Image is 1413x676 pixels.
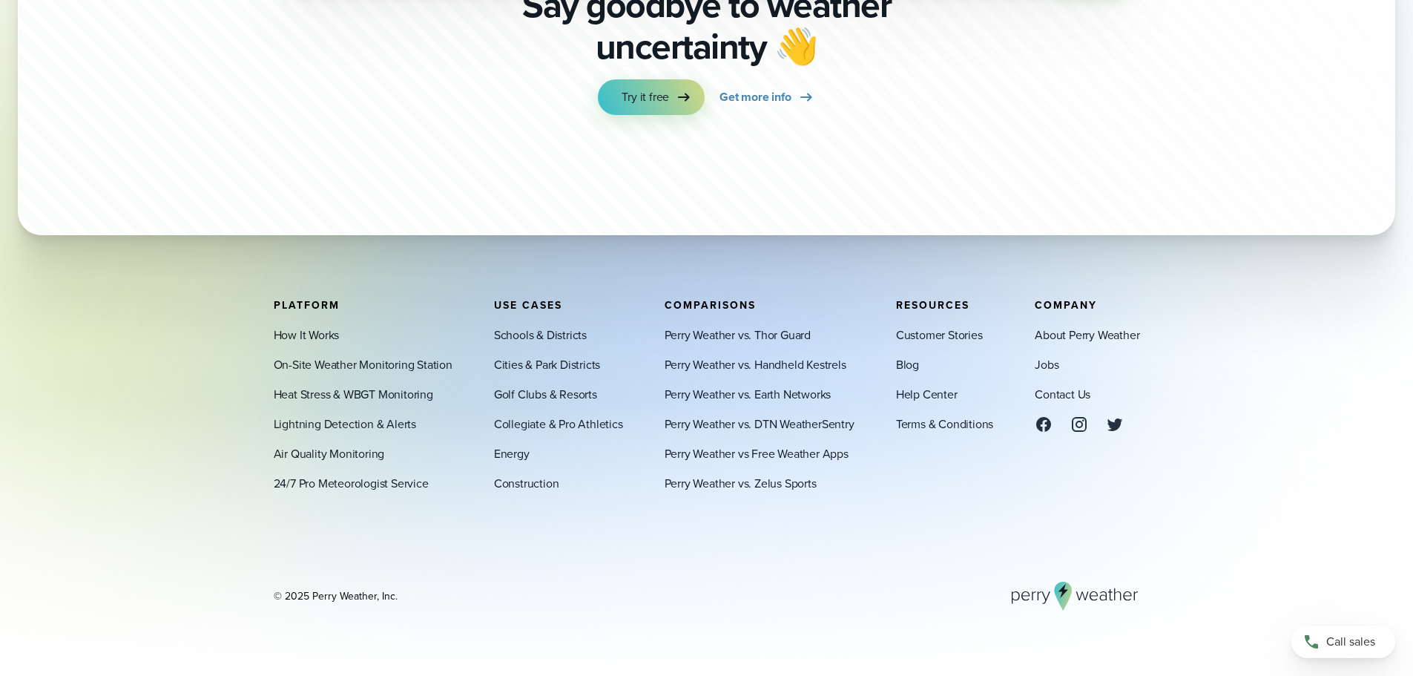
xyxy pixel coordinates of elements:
span: Resources [896,297,969,312]
a: Help Center [896,385,958,403]
a: How It Works [274,326,340,344]
a: Jobs [1035,355,1058,373]
a: Air Quality Monitoring [274,444,385,462]
a: Perry Weather vs. DTN WeatherSentry [665,415,854,433]
a: About Perry Weather [1035,326,1139,344]
a: Collegiate & Pro Athletics [494,415,623,433]
a: Perry Weather vs. Zelus Sports [665,474,817,492]
a: Heat Stress & WBGT Monitoring [274,385,433,403]
span: Comparisons [665,297,756,312]
a: Schools & Districts [494,326,587,344]
a: 24/7 Pro Meteorologist Service [274,474,429,492]
a: Perry Weather vs. Thor Guard [665,326,811,344]
a: Lightning Detection & Alerts [274,415,416,433]
a: On-Site Weather Monitoring Station [274,355,452,373]
span: Use Cases [494,297,562,312]
span: Platform [274,297,340,312]
a: Perry Weather vs. Handheld Kestrels [665,355,846,373]
span: Call sales [1326,633,1375,651]
a: Call sales [1291,626,1395,658]
a: Contact Us [1035,385,1090,403]
span: Get more info [719,88,791,106]
a: Construction [494,474,559,492]
a: Perry Weather vs Free Weather Apps [665,444,849,462]
a: Cities & Park Districts [494,355,600,373]
span: Company [1035,297,1097,312]
a: Customer Stories [896,326,983,344]
a: Blog [896,355,919,373]
a: Perry Weather vs. Earth Networks [665,385,831,403]
a: Try it free [598,79,705,115]
span: Try it free [622,88,669,106]
div: © 2025 Perry Weather, Inc. [274,588,398,603]
a: Golf Clubs & Resorts [494,385,597,403]
a: Get more info [719,79,814,115]
a: Terms & Conditions [896,415,993,433]
a: Energy [494,444,530,462]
